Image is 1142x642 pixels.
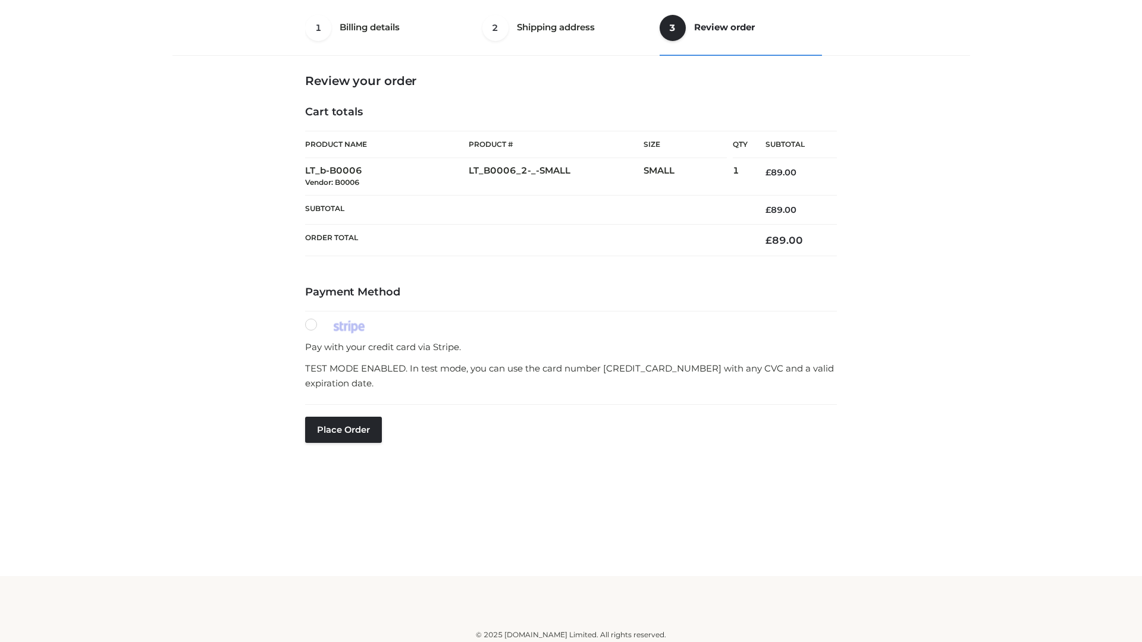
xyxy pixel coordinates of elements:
[469,131,644,158] th: Product #
[305,74,837,88] h3: Review your order
[748,131,837,158] th: Subtotal
[305,286,837,299] h4: Payment Method
[733,158,748,196] td: 1
[305,158,469,196] td: LT_b-B0006
[305,195,748,224] th: Subtotal
[305,131,469,158] th: Product Name
[305,339,837,355] p: Pay with your credit card via Stripe.
[733,131,748,158] th: Qty
[644,158,733,196] td: SMALL
[305,361,837,391] p: TEST MODE ENABLED. In test mode, you can use the card number [CREDIT_CARD_NUMBER] with any CVC an...
[305,178,359,187] small: Vendor: B0006
[765,204,771,215] span: £
[765,204,796,215] bdi: 89.00
[177,629,965,641] div: © 2025 [DOMAIN_NAME] Limited. All rights reserved.
[305,417,382,443] button: Place order
[644,131,727,158] th: Size
[765,167,771,178] span: £
[305,225,748,256] th: Order Total
[305,106,837,119] h4: Cart totals
[469,158,644,196] td: LT_B0006_2-_-SMALL
[765,167,796,178] bdi: 89.00
[765,234,772,246] span: £
[765,234,803,246] bdi: 89.00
